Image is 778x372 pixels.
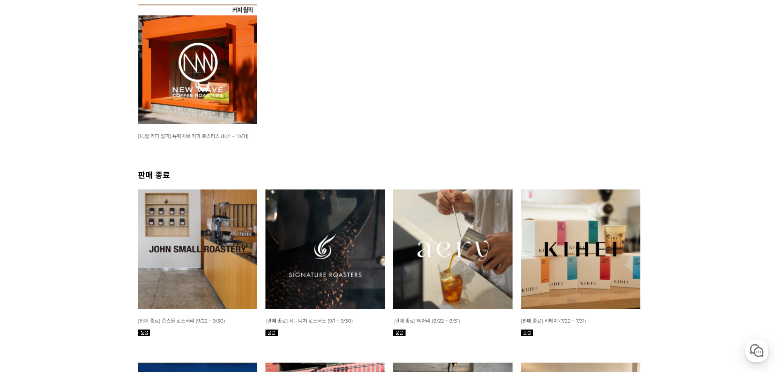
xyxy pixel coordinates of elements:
a: 대화 [54,259,105,279]
img: 8월 커피 스몰 월픽 에어리 [393,189,513,309]
a: 설정 [105,259,157,279]
a: [판매 종료] 시그니쳐 로스터스 (9/1 ~ 9/30) [265,317,353,324]
img: 품절 [393,330,406,336]
img: [10월 커피 월픽] 뉴웨이브 커피 로스터스 (10/1 ~ 10/31) [138,4,258,124]
span: 홈 [26,271,31,278]
a: [판매 종료] 에어리 (8/22 ~ 8/31) [393,317,460,324]
img: [판매 종료] 존스몰 로스터리 (9/22 ~ 9/30) [138,189,258,309]
a: [판매 종료] 키헤이 (7/22 ~ 7/31) [521,317,586,324]
a: 홈 [2,259,54,279]
span: 대화 [75,272,85,278]
img: [판매 종료] 시그니쳐 로스터스 (9/1 ~ 9/30) [265,189,385,309]
a: [판매 종료] 존스몰 로스터리 (9/22 ~ 9/30) [138,317,225,324]
h2: 판매 종료 [138,169,640,180]
img: 품절 [265,330,278,336]
img: 품절 [138,330,150,336]
img: 품절 [521,330,533,336]
img: 7월 커피 스몰 월픽 키헤이 [521,189,640,309]
a: [10월 커피 월픽] 뉴웨이브 커피 로스터스 (10/1 ~ 10/31) [138,133,249,139]
span: 설정 [126,271,136,278]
